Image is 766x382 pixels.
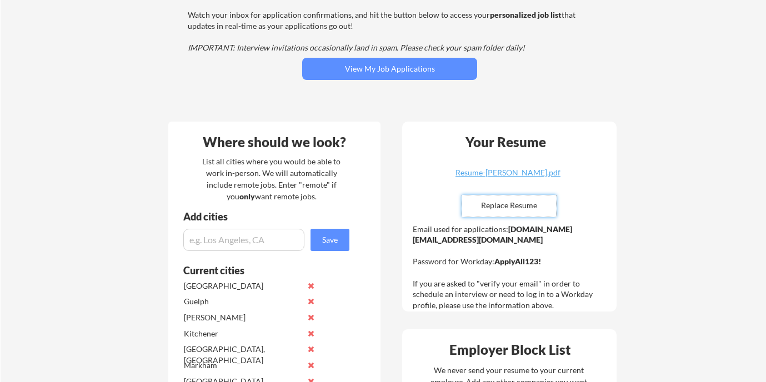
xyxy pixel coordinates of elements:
[407,343,613,356] div: Employer Block List
[195,155,348,202] div: List all cities where you would be able to work in-person. We will automatically include remote j...
[184,296,301,307] div: Guelph
[171,135,378,149] div: Where should we look?
[490,10,562,19] strong: personalized job list
[494,257,541,266] strong: ApplyAll123!
[188,43,525,52] em: IMPORTANT: Interview invitations occasionally land in spam. Please check your spam folder daily!
[442,169,574,177] div: Resume-[PERSON_NAME].pdf
[184,360,301,371] div: Markham
[183,229,304,251] input: e.g. Los Angeles, CA
[184,280,301,291] div: [GEOGRAPHIC_DATA]
[239,192,255,201] strong: only
[311,229,349,251] button: Save
[183,265,337,275] div: Current cities
[183,212,352,222] div: Add cities
[184,344,301,365] div: [GEOGRAPHIC_DATA], [GEOGRAPHIC_DATA]
[413,224,609,311] div: Email used for applications: Password for Workday: If you are asked to "verify your email" in ord...
[302,58,477,80] button: View My Job Applications
[450,135,560,149] div: Your Resume
[184,312,301,323] div: [PERSON_NAME]
[442,169,574,186] a: Resume-[PERSON_NAME].pdf
[184,328,301,339] div: Kitchener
